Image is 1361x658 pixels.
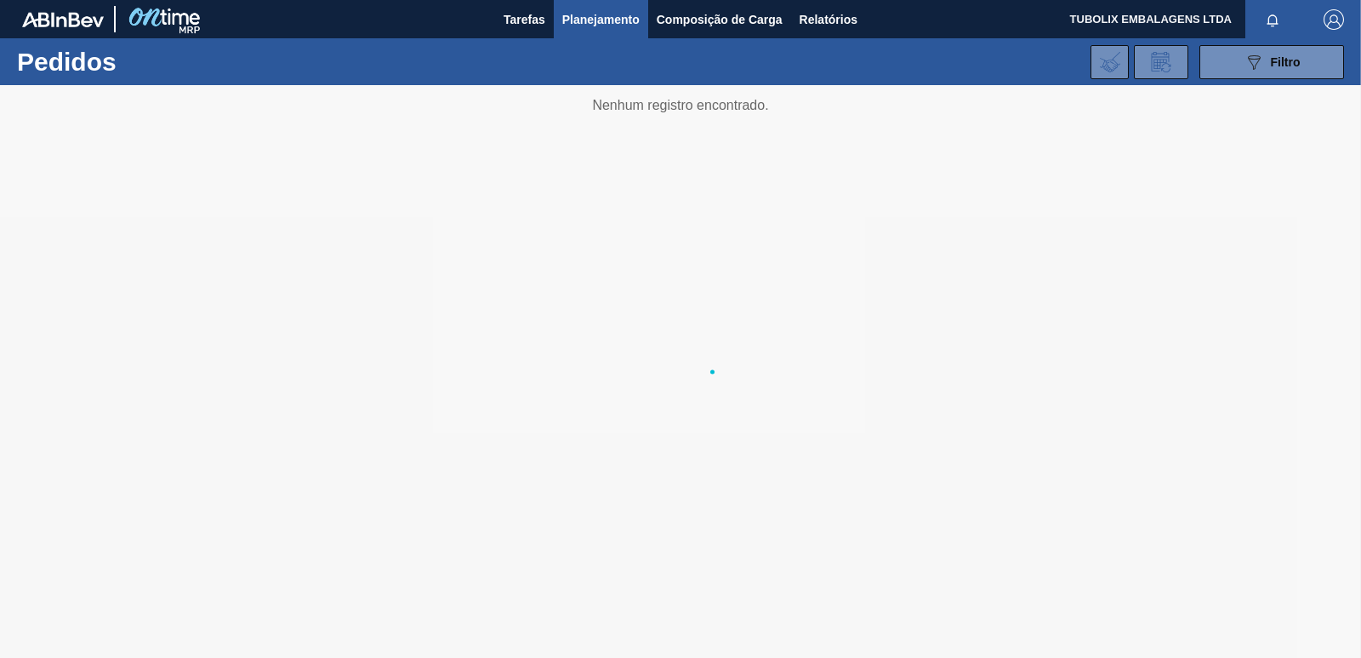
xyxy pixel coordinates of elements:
span: Relatórios [800,9,857,30]
span: Filtro [1271,55,1301,69]
h1: Pedidos [17,52,264,72]
img: TNhmsLtSVTkK8tSr43FrP2fwEKptu5GPRR3wAAAABJRU5ErkJggg== [22,12,104,27]
button: Filtro [1199,45,1344,79]
div: Importar Negociações dos Pedidos [1091,45,1129,79]
div: Solicitação de Revisão de Pedidos [1134,45,1188,79]
span: Planejamento [562,9,640,30]
span: Tarefas [504,9,545,30]
img: Logout [1324,9,1344,30]
span: Composição de Carga [657,9,783,30]
button: Notificações [1245,8,1300,31]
